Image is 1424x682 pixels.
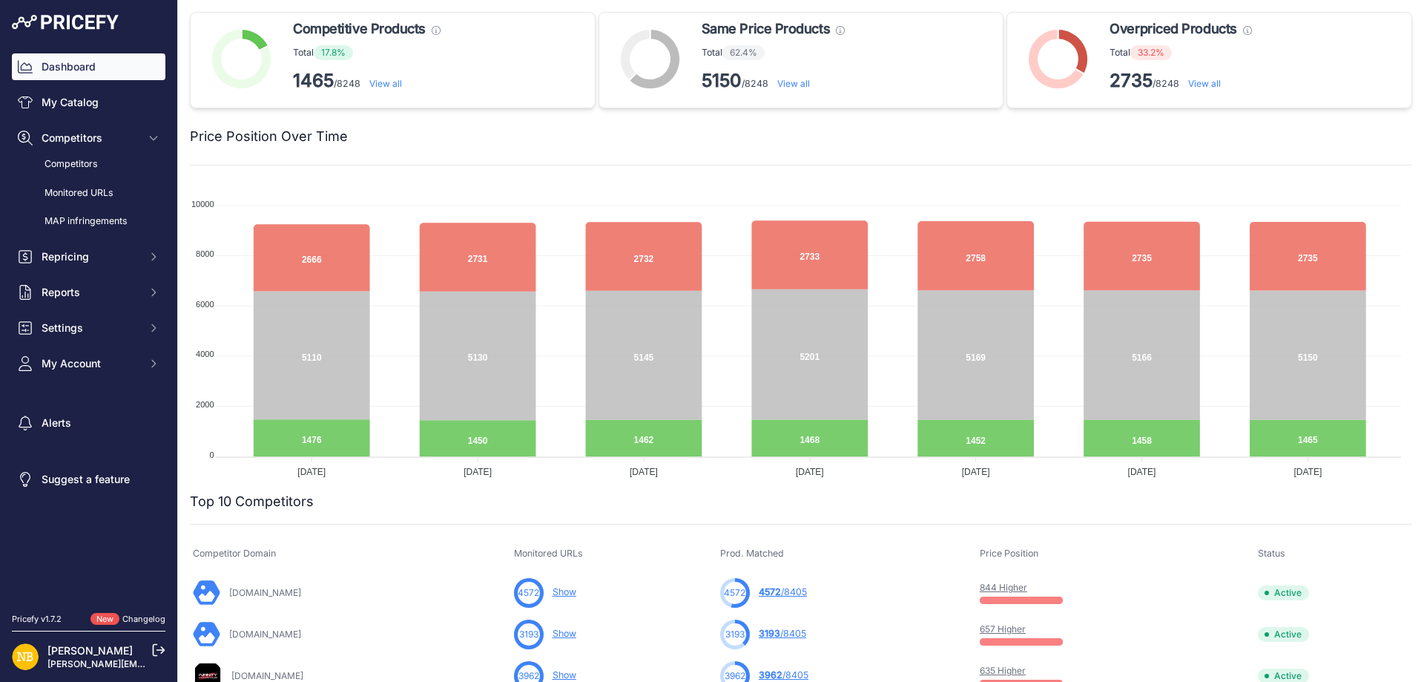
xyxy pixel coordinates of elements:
[720,548,784,559] span: Prod. Matched
[980,582,1027,593] a: 844 Higher
[12,180,165,206] a: Monitored URLs
[759,628,806,639] a: 3193/8405
[796,467,824,477] tspan: [DATE]
[42,356,139,371] span: My Account
[314,45,353,60] span: 17.8%
[193,548,276,559] span: Competitor Domain
[1188,78,1221,89] a: View all
[759,586,807,597] a: 4572/8405
[293,45,441,60] p: Total
[553,628,576,639] a: Show
[297,467,326,477] tspan: [DATE]
[777,78,810,89] a: View all
[980,665,1026,676] a: 635 Higher
[293,70,334,91] strong: 1465
[190,126,348,147] h2: Price Position Over Time
[980,623,1026,635] a: 657 Higher
[12,151,165,177] a: Competitors
[1130,45,1172,60] span: 33.2%
[553,586,576,597] a: Show
[1110,19,1236,39] span: Overpriced Products
[12,53,165,595] nav: Sidebar
[196,400,214,409] tspan: 2000
[1110,70,1153,91] strong: 2735
[229,629,301,640] a: [DOMAIN_NAME]
[702,19,830,39] span: Same Price Products
[1128,467,1156,477] tspan: [DATE]
[1110,45,1251,60] p: Total
[293,19,426,39] span: Competitive Products
[1258,586,1309,600] span: Active
[12,53,165,80] a: Dashboard
[12,89,165,116] a: My Catalog
[722,45,765,60] span: 62.4%
[12,279,165,306] button: Reports
[196,350,214,358] tspan: 4000
[702,69,845,93] p: /8248
[293,69,441,93] p: /8248
[90,613,119,626] span: New
[724,586,745,600] span: 4572
[759,669,808,681] a: 3962/8405
[464,467,492,477] tspan: [DATE]
[42,249,139,264] span: Repricing
[12,125,165,151] button: Competitors
[702,45,845,60] p: Total
[190,491,314,512] h2: Top 10 Competitors
[196,300,214,309] tspan: 6000
[12,209,165,235] a: MAP infringements
[518,586,539,600] span: 4572
[519,628,538,641] span: 3193
[42,321,139,335] span: Settings
[1258,548,1285,559] span: Status
[229,587,301,598] a: [DOMAIN_NAME]
[47,658,276,669] a: [PERSON_NAME][EMAIL_ADDRESS][DOMAIN_NAME]
[1110,69,1251,93] p: /8248
[630,467,658,477] tspan: [DATE]
[759,669,782,681] span: 3962
[12,243,165,270] button: Repricing
[759,628,780,639] span: 3193
[122,614,165,624] a: Changelog
[12,350,165,377] button: My Account
[12,613,62,626] div: Pricefy v1.7.2
[553,669,576,681] a: Show
[209,450,214,459] tspan: 0
[47,644,133,657] a: [PERSON_NAME]
[42,285,139,300] span: Reports
[12,315,165,341] button: Settings
[1258,627,1309,642] span: Active
[12,410,165,436] a: Alerts
[725,628,745,641] span: 3193
[42,131,139,145] span: Competitors
[514,548,583,559] span: Monitored URLs
[980,548,1038,559] span: Price Position
[196,249,214,258] tspan: 8000
[702,70,742,91] strong: 5150
[191,200,214,209] tspan: 10000
[231,670,303,681] a: [DOMAIN_NAME]
[369,78,402,89] a: View all
[1293,467,1322,477] tspan: [DATE]
[962,467,990,477] tspan: [DATE]
[12,15,119,30] img: Pricefy Logo
[759,586,781,597] span: 4572
[12,466,165,493] a: Suggest a feature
